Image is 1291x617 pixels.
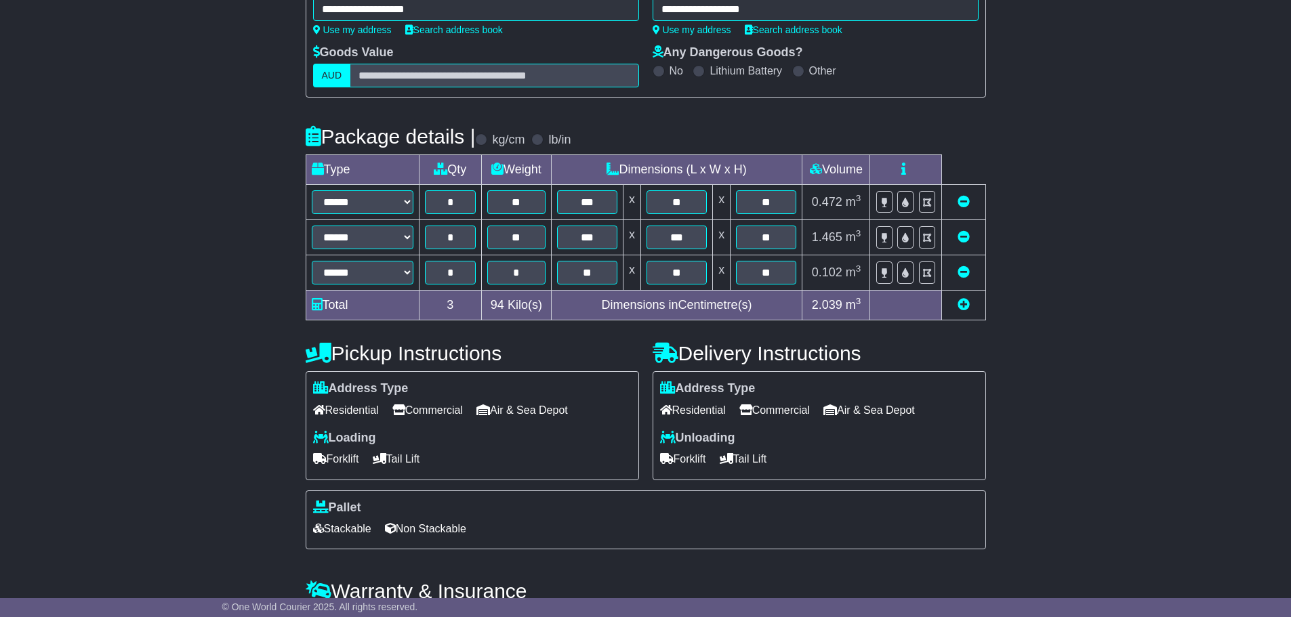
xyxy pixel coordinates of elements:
[623,255,640,291] td: x
[476,400,568,421] span: Air & Sea Depot
[846,265,861,279] span: m
[482,155,552,185] td: Weight
[846,195,861,209] span: m
[660,400,726,421] span: Residential
[958,265,970,279] a: Remove this item
[812,195,842,209] span: 0.472
[548,133,571,148] label: lb/in
[802,155,870,185] td: Volume
[419,155,482,185] td: Qty
[313,400,379,421] span: Residential
[856,263,861,274] sup: 3
[313,45,394,60] label: Goods Value
[812,265,842,279] span: 0.102
[392,400,463,421] span: Commercial
[385,518,466,539] span: Non Stackable
[306,291,419,320] td: Total
[823,400,915,421] span: Air & Sea Depot
[958,195,970,209] a: Remove this item
[313,24,392,35] a: Use my address
[313,448,359,469] span: Forklift
[405,24,503,35] a: Search address book
[846,230,861,244] span: m
[958,230,970,244] a: Remove this item
[551,291,802,320] td: Dimensions in Centimetre(s)
[313,518,371,539] span: Stackable
[670,64,683,77] label: No
[856,296,861,306] sup: 3
[482,291,552,320] td: Kilo(s)
[313,431,376,446] label: Loading
[313,381,409,396] label: Address Type
[419,291,482,320] td: 3
[653,24,731,35] a: Use my address
[306,155,419,185] td: Type
[623,185,640,220] td: x
[660,381,756,396] label: Address Type
[492,133,525,148] label: kg/cm
[713,220,731,255] td: x
[306,580,986,602] h4: Warranty & Insurance
[846,298,861,312] span: m
[713,185,731,220] td: x
[958,298,970,312] a: Add new item
[812,298,842,312] span: 2.039
[623,220,640,255] td: x
[713,255,731,291] td: x
[551,155,802,185] td: Dimensions (L x W x H)
[313,64,351,87] label: AUD
[306,342,639,364] h4: Pickup Instructions
[739,400,810,421] span: Commercial
[373,448,420,469] span: Tail Lift
[720,448,767,469] span: Tail Lift
[313,501,361,515] label: Pallet
[653,45,803,60] label: Any Dangerous Goods?
[745,24,842,35] a: Search address book
[710,64,782,77] label: Lithium Battery
[856,228,861,238] sup: 3
[856,193,861,203] sup: 3
[660,448,706,469] span: Forklift
[660,431,735,446] label: Unloading
[809,64,836,77] label: Other
[306,125,476,148] h4: Package details |
[812,230,842,244] span: 1.465
[653,342,986,364] h4: Delivery Instructions
[222,601,418,612] span: © One World Courier 2025. All rights reserved.
[491,298,504,312] span: 94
